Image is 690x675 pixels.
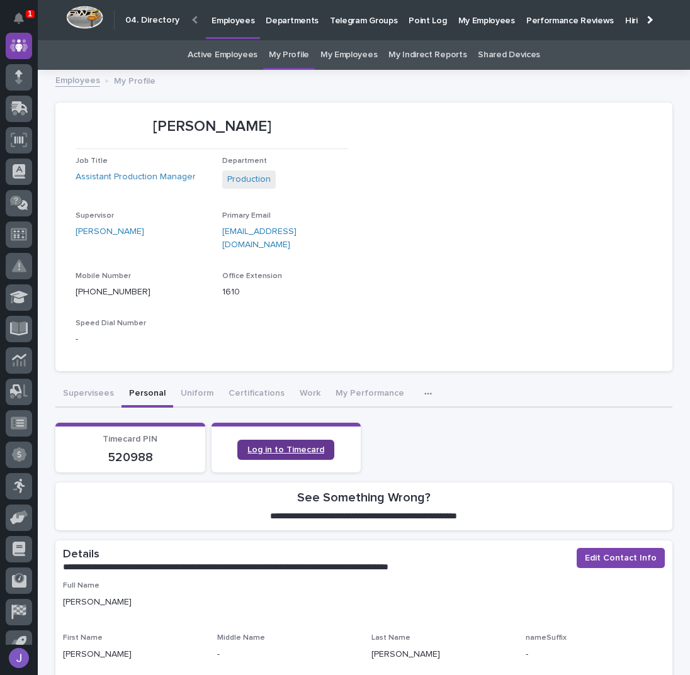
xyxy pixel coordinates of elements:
[63,548,99,562] h2: Details
[577,548,665,568] button: Edit Contact Info
[103,435,157,443] span: Timecard PIN
[297,490,431,505] h2: See Something Wrong?
[63,582,99,589] span: Full Name
[6,645,32,671] button: users-avatar
[221,381,292,408] button: Certifications
[122,381,173,408] button: Personal
[217,648,356,661] p: -
[222,212,271,220] span: Primary Email
[76,212,114,220] span: Supervisor
[66,6,103,29] img: Workspace Logo
[76,157,108,165] span: Job Title
[222,227,297,249] a: [EMAIL_ADDRESS][DOMAIN_NAME]
[526,648,665,661] p: -
[585,552,657,564] span: Edit Contact Info
[188,40,257,70] a: Active Employees
[114,73,156,87] p: My Profile
[28,9,32,18] p: 1
[173,381,221,408] button: Uniform
[63,450,198,465] p: 520988
[16,13,32,33] div: Notifications1
[125,15,179,26] h2: 04. Directory
[63,596,665,609] p: [PERSON_NAME]
[63,634,103,642] span: First Name
[371,634,410,642] span: Last Name
[478,40,540,70] a: Shared Devices
[388,40,467,70] a: My Indirect Reports
[76,272,131,280] span: Mobile Number
[76,333,212,346] p: -
[247,445,324,454] span: Log in to Timecard
[63,648,202,661] p: [PERSON_NAME]
[76,320,146,327] span: Speed Dial Number
[55,381,122,408] button: Supervisees
[292,381,328,408] button: Work
[222,272,282,280] span: Office Extension
[222,286,359,299] p: 1610
[55,72,100,87] a: Employees
[76,170,196,184] a: Assistant Production Manager
[371,648,511,661] p: [PERSON_NAME]
[269,40,309,70] a: My Profile
[76,287,150,296] a: [PHONE_NUMBER]
[222,157,267,165] span: Department
[526,634,567,642] span: nameSuffix
[76,225,144,238] a: [PERSON_NAME]
[328,381,412,408] button: My Performance
[227,173,271,186] a: Production
[320,40,377,70] a: My Employees
[6,5,32,31] button: Notifications
[237,440,334,460] a: Log in to Timecard
[76,118,348,136] p: [PERSON_NAME]
[217,634,265,642] span: Middle Name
